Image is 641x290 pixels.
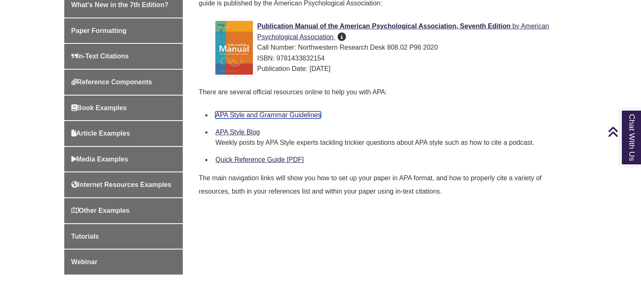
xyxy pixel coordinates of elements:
span: Internet Resources Examples [71,181,172,188]
p: There are several official resources online to help you with APA: [199,82,573,102]
a: Paper Formatting [64,18,183,43]
span: American Psychological Association [257,23,549,40]
a: APA Style Blog [215,129,260,136]
a: Internet Resources Examples [64,172,183,197]
div: Publication Date: [DATE] [215,63,570,74]
a: Publication Manual of the American Psychological Association, Seventh Edition by American Psychol... [257,23,549,40]
div: Call Number: Northwestern Research Desk 808.02 P96 2020 [215,42,570,53]
a: Reference Components [64,70,183,95]
span: Reference Components [71,78,152,86]
span: Book Examples [71,104,127,111]
span: Media Examples [71,156,129,163]
a: Book Examples [64,96,183,121]
span: Paper Formatting [71,27,126,34]
span: Article Examples [71,130,130,137]
a: Back to Top [608,126,639,137]
span: What's New in the 7th Edition? [71,1,169,8]
a: Webinar [64,250,183,275]
span: Webinar [71,258,98,265]
a: Media Examples [64,147,183,172]
div: ISBN: 9781433832154 [215,53,570,64]
span: In-Text Citations [71,53,129,60]
span: Publication Manual of the American Psychological Association, Seventh Edition [257,23,510,30]
div: Weekly posts by APA Style experts tackling trickier questions about APA style such as how to cite... [215,138,570,148]
a: Tutorials [64,224,183,249]
span: by [512,23,520,30]
span: Tutorials [71,233,99,240]
a: Quick Reference Guide [PDF] [215,156,304,163]
a: Article Examples [64,121,183,146]
a: Other Examples [64,198,183,223]
p: The main navigation links will show you how to set up your paper in APA format, and how to proper... [199,168,573,202]
a: In-Text Citations [64,44,183,69]
span: Other Examples [71,207,130,214]
a: APA Style and Grammar Guidelines [215,111,321,119]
